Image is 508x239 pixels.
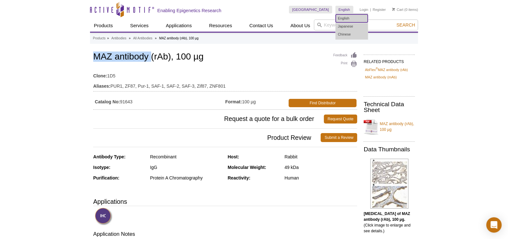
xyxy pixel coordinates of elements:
a: [GEOGRAPHIC_DATA] [289,6,332,13]
a: MAZ antibody (mAb) [365,74,397,80]
div: Rabbit [284,154,357,160]
li: | [370,6,371,13]
img: Your Cart [392,8,395,11]
input: Keyword, Cat. No. [314,20,418,30]
strong: Reactivity: [228,175,250,180]
h2: RELATED PRODUCTS [364,54,415,66]
div: IgG [150,164,223,170]
h1: MAZ antibody (rAb), 100 µg [93,52,357,63]
div: 49 kDa [284,164,357,170]
h3: Applications [93,197,357,206]
strong: Clone: [93,73,107,79]
h2: Enabling Epigenetics Research [157,8,221,13]
td: PUR1, ZF87, Pur-1, SAF-1, SAF-2, SAF-3, Zif87, ZNF801 [93,79,357,90]
a: Login [360,7,368,12]
div: Human [284,175,357,181]
td: 1D5 [93,69,357,79]
div: Recombinant [150,154,223,160]
strong: Aliases: [93,83,111,89]
li: » [107,36,109,40]
a: Find Distributor [289,99,356,107]
div: Open Intercom Messenger [486,217,502,233]
strong: Host: [228,154,239,159]
h2: Technical Data Sheet [364,101,415,113]
div: Protein A Chromatography [150,175,223,181]
span: Product Review [93,133,321,142]
strong: Antibody Type: [93,154,126,159]
li: » [155,36,157,40]
a: Services [126,20,152,32]
img: Immunohistochemistry Validated [95,208,112,225]
a: English [335,6,353,13]
li: » [129,36,131,40]
strong: Purification: [93,175,119,180]
strong: Isotype: [93,165,111,170]
a: Print [333,60,357,68]
a: Resources [205,20,236,32]
a: Contact Us [245,20,277,32]
a: Chinese [336,30,368,38]
button: Search [395,22,417,28]
a: Cart [392,7,403,12]
strong: Format: [225,99,242,105]
a: Applications [162,20,196,32]
a: Products [93,36,105,41]
a: MAZ antibody (rAb), 100 µg [364,117,415,136]
span: Search [397,22,415,28]
a: Products [90,20,117,32]
img: MAZ antibody (rAb), 100 µg tested by immunohistochemistry. [370,159,408,209]
li: MAZ antibody (rAb), 100 µg [159,36,199,40]
a: All Antibodies [133,36,152,41]
a: AbFlex®MAZ antibody (rAb) [365,67,408,73]
a: Japanese [336,22,368,30]
span: Request a quote for a bulk order [93,115,324,123]
a: Register [373,7,386,12]
b: [MEDICAL_DATA] of MAZ antibody (rAb), 100 µg. [364,211,410,222]
td: 91643 [93,95,225,108]
a: English [336,14,368,22]
h2: Data Thumbnails [364,147,415,152]
td: 100 µg [225,95,287,108]
a: Antibodies [111,36,127,41]
a: Feedback [333,52,357,59]
strong: Molecular Weight: [228,165,266,170]
a: Request Quote [324,115,357,123]
a: Submit a Review [321,133,357,142]
a: About Us [287,20,314,32]
li: (0 items) [392,6,418,13]
p: (Click image to enlarge and see details.) [364,211,415,234]
sup: ® [376,67,378,70]
strong: Catalog No: [95,99,120,105]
